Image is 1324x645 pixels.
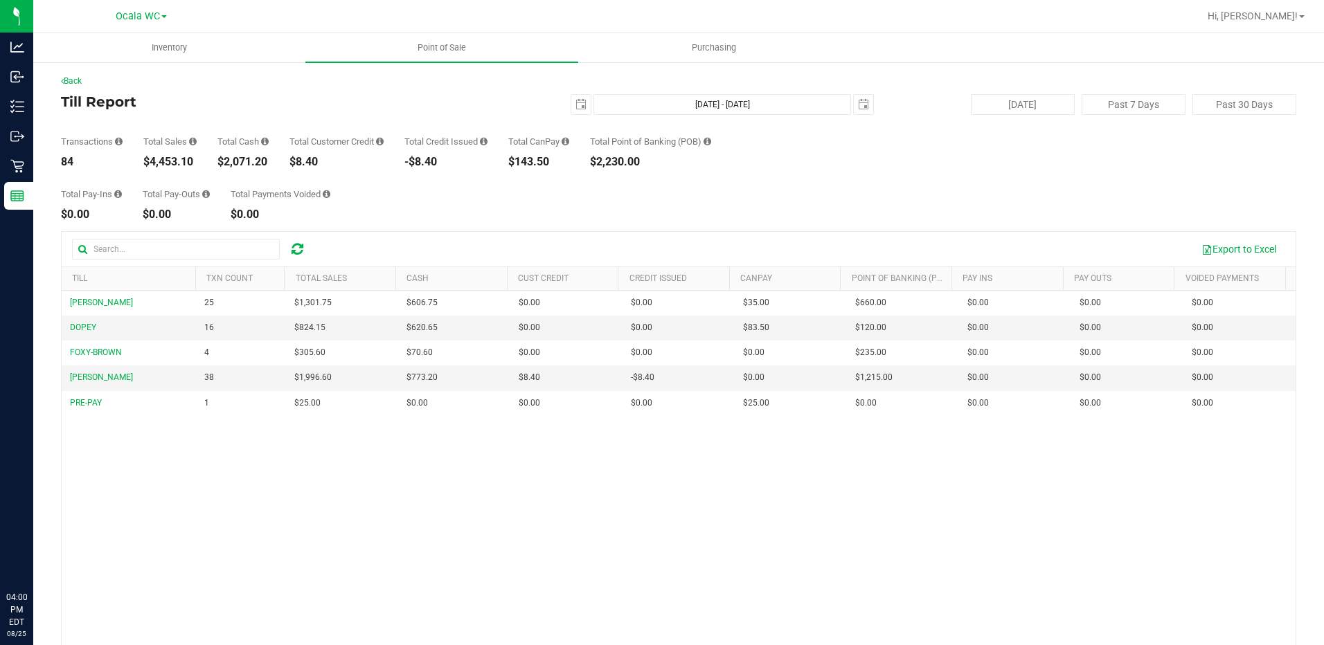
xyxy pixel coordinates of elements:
[404,156,487,167] div: -$8.40
[1186,273,1259,283] a: Voided Payments
[1080,397,1101,410] span: $0.00
[590,156,711,167] div: $2,230.00
[10,40,24,54] inline-svg: Analytics
[115,137,123,146] i: Count of all successful payment transactions, possibly including voids, refunds, and cash-back fr...
[10,129,24,143] inline-svg: Outbound
[1080,296,1101,309] span: $0.00
[6,591,27,628] p: 04:00 PM EDT
[1192,237,1285,261] button: Export to Excel
[10,100,24,113] inline-svg: Inventory
[629,273,687,283] a: Credit Issued
[1080,346,1101,359] span: $0.00
[631,371,654,384] span: -$8.40
[14,534,55,576] iframe: Resource center
[1080,321,1101,334] span: $0.00
[70,322,96,332] span: DOPEY
[294,397,321,410] span: $25.00
[289,137,384,146] div: Total Customer Credit
[631,296,652,309] span: $0.00
[61,94,473,109] h4: Till Report
[204,346,209,359] span: 4
[743,397,769,410] span: $25.00
[294,321,325,334] span: $824.15
[143,190,210,199] div: Total Pay-Outs
[114,190,122,199] i: Sum of all cash pay-ins added to tills within the date range.
[967,321,989,334] span: $0.00
[673,42,755,54] span: Purchasing
[217,137,269,146] div: Total Cash
[61,156,123,167] div: 84
[116,10,160,22] span: Ocala WC
[61,209,122,220] div: $0.00
[217,156,269,167] div: $2,071.20
[294,346,325,359] span: $305.60
[72,273,87,283] a: Till
[519,397,540,410] span: $0.00
[1082,94,1186,115] button: Past 7 Days
[631,397,652,410] span: $0.00
[261,137,269,146] i: Sum of all successful, non-voided cash payment transaction amounts (excluding tips and transactio...
[508,137,569,146] div: Total CanPay
[855,346,886,359] span: $235.00
[406,321,438,334] span: $620.65
[1208,10,1298,21] span: Hi, [PERSON_NAME]!
[406,296,438,309] span: $606.75
[399,42,485,54] span: Point of Sale
[72,239,280,260] input: Search...
[855,397,877,410] span: $0.00
[143,137,197,146] div: Total Sales
[1074,273,1111,283] a: Pay Outs
[204,397,209,410] span: 1
[855,371,893,384] span: $1,215.00
[519,371,540,384] span: $8.40
[206,273,253,283] a: TXN Count
[631,321,652,334] span: $0.00
[289,156,384,167] div: $8.40
[10,159,24,173] inline-svg: Retail
[518,273,569,283] a: Cust Credit
[406,371,438,384] span: $773.20
[508,156,569,167] div: $143.50
[294,371,332,384] span: $1,996.60
[33,33,305,62] a: Inventory
[743,371,764,384] span: $0.00
[480,137,487,146] i: Sum of all successful refund transaction amounts from purchase returns resulting in account credi...
[406,397,428,410] span: $0.00
[10,70,24,84] inline-svg: Inbound
[376,137,384,146] i: Sum of all successful, non-voided payment transaction amounts using account credit as the payment...
[204,321,214,334] span: 16
[562,137,569,146] i: Sum of all successful, non-voided payment transaction amounts using CanPay (as well as manual Can...
[1192,296,1213,309] span: $0.00
[294,296,332,309] span: $1,301.75
[971,94,1075,115] button: [DATE]
[305,33,578,62] a: Point of Sale
[133,42,206,54] span: Inventory
[1192,346,1213,359] span: $0.00
[406,346,433,359] span: $70.60
[202,190,210,199] i: Sum of all cash pay-outs removed from tills within the date range.
[967,296,989,309] span: $0.00
[70,398,102,408] span: PRE-PAY
[204,296,214,309] span: 25
[590,137,711,146] div: Total Point of Banking (POB)
[578,33,850,62] a: Purchasing
[855,321,886,334] span: $120.00
[61,190,122,199] div: Total Pay-Ins
[70,372,133,382] span: [PERSON_NAME]
[1192,371,1213,384] span: $0.00
[323,190,330,199] i: Sum of all voided payment transaction amounts (excluding tips and transaction fees) within the da...
[571,95,591,114] span: select
[519,346,540,359] span: $0.00
[1192,397,1213,410] span: $0.00
[740,273,772,283] a: CanPay
[852,273,950,283] a: Point of Banking (POB)
[519,321,540,334] span: $0.00
[70,298,133,307] span: [PERSON_NAME]
[404,137,487,146] div: Total Credit Issued
[855,296,886,309] span: $660.00
[204,371,214,384] span: 38
[743,321,769,334] span: $83.50
[963,273,992,283] a: Pay Ins
[61,76,82,86] a: Back
[406,273,429,283] a: Cash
